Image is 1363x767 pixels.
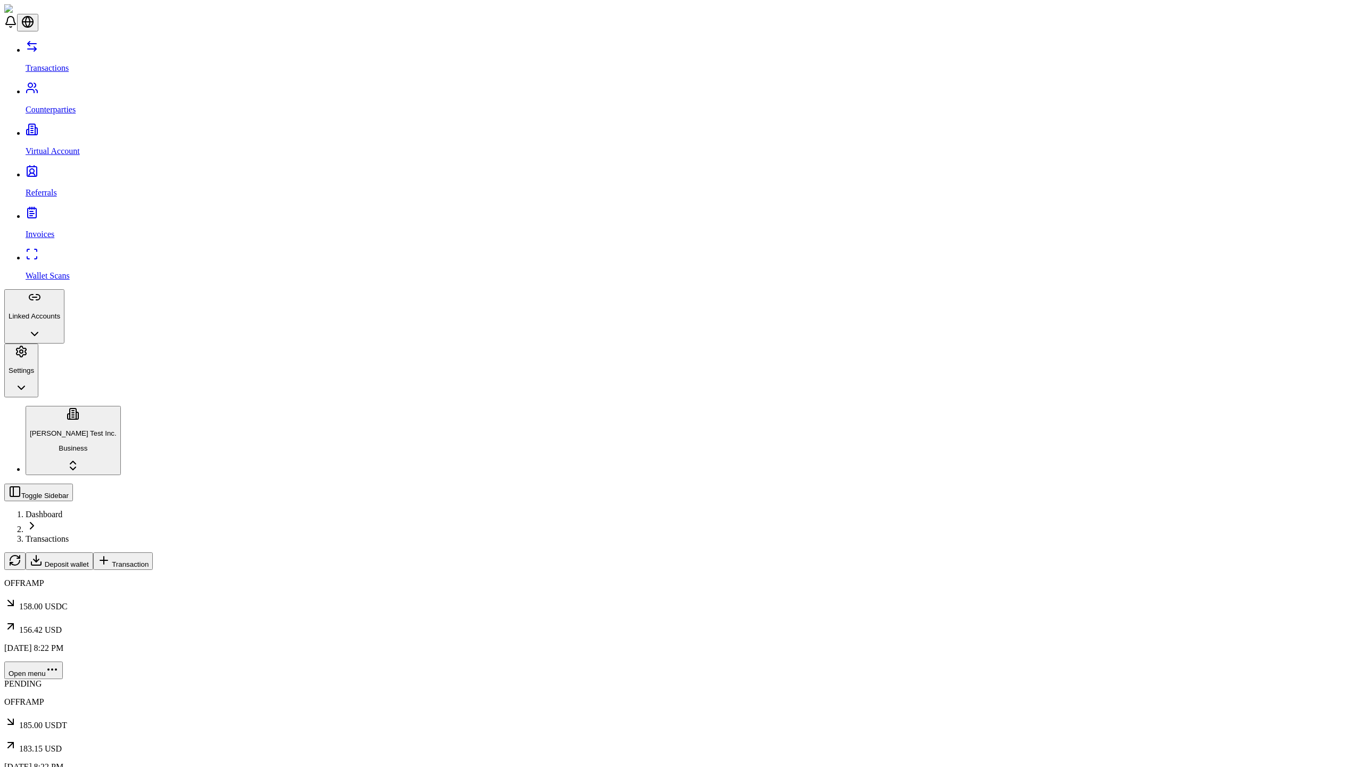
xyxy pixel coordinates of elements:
[45,560,89,568] span: Deposit wallet
[4,4,68,14] img: ShieldPay Logo
[26,552,93,570] button: Deposit wallet
[26,271,1359,281] p: Wallet Scans
[4,739,1359,754] p: 183.15 USD
[26,534,69,543] a: Transactions
[4,289,64,344] button: Linked Accounts
[26,188,1359,198] p: Referrals
[4,510,1359,544] nav: breadcrumb
[4,484,73,501] button: Toggle Sidebar
[9,670,46,678] span: Open menu
[93,552,153,570] button: Transaction
[26,253,1359,281] a: Wallet Scans
[26,45,1359,73] a: Transactions
[26,105,1359,115] p: Counterparties
[112,560,149,568] span: Transaction
[26,510,62,519] a: Dashboard
[26,87,1359,115] a: Counterparties
[26,230,1359,239] p: Invoices
[9,312,60,320] p: Linked Accounts
[4,597,1359,611] p: 158.00 USDC
[9,366,34,374] p: Settings
[4,662,63,679] button: Open menu
[26,170,1359,198] a: Referrals
[4,578,1359,588] p: OFFRAMP
[4,643,1359,653] p: [DATE] 8:22 PM
[26,406,121,475] button: [PERSON_NAME] Test Inc.Business
[26,128,1359,156] a: Virtual Account
[30,429,117,437] p: [PERSON_NAME] Test Inc.
[4,344,38,398] button: Settings
[21,492,69,500] span: Toggle Sidebar
[4,620,1359,635] p: 156.42 USD
[26,146,1359,156] p: Virtual Account
[30,444,117,452] p: Business
[4,715,1359,730] p: 185.00 USDT
[26,211,1359,239] a: Invoices
[4,679,1359,689] div: PENDING
[26,63,1359,73] p: Transactions
[4,697,1359,707] p: OFFRAMP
